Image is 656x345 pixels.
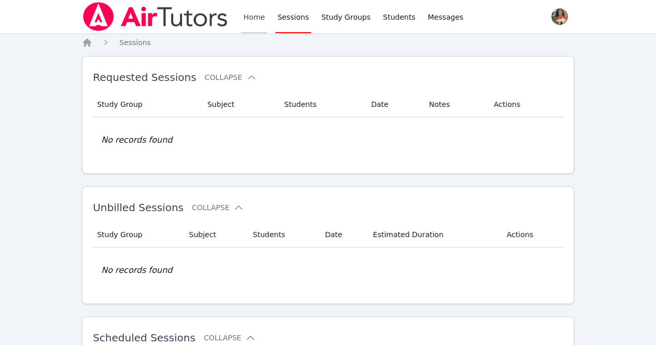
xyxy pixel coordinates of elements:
button: Collapse [204,72,256,82]
span: Scheduled Sessions [93,332,196,344]
th: Notes [423,92,487,117]
span: Messages [428,12,464,22]
nav: Breadcrumb [82,37,574,48]
th: Students [278,92,365,117]
th: Study Group [93,222,183,247]
th: Subject [183,222,246,247]
th: Estimated Duration [367,222,500,247]
th: Students [246,222,318,247]
button: Collapse [192,202,244,213]
img: Air Tutors [82,2,229,31]
th: Date [318,222,367,247]
button: Collapse [204,333,256,343]
th: Actions [500,222,563,247]
span: Requested Sessions [93,71,196,84]
a: Sessions [119,37,151,48]
td: No records found [93,117,563,163]
th: Subject [201,92,278,117]
th: Actions [487,92,563,117]
span: Sessions [119,38,151,47]
th: Date [365,92,423,117]
td: No records found [93,247,563,293]
span: Unbilled Sessions [93,201,184,214]
th: Study Group [93,92,201,117]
